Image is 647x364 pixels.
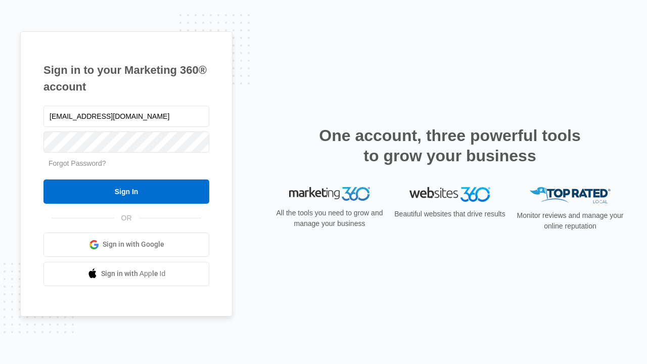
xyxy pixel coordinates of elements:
[43,62,209,95] h1: Sign in to your Marketing 360® account
[316,125,584,166] h2: One account, three powerful tools to grow your business
[530,187,611,204] img: Top Rated Local
[289,187,370,201] img: Marketing 360
[103,239,164,250] span: Sign in with Google
[393,209,506,219] p: Beautiful websites that drive results
[49,159,106,167] a: Forgot Password?
[101,268,166,279] span: Sign in with Apple Id
[273,208,386,229] p: All the tools you need to grow and manage your business
[43,262,209,286] a: Sign in with Apple Id
[409,187,490,202] img: Websites 360
[43,106,209,127] input: Email
[514,210,627,232] p: Monitor reviews and manage your online reputation
[114,213,139,223] span: OR
[43,233,209,257] a: Sign in with Google
[43,179,209,204] input: Sign In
